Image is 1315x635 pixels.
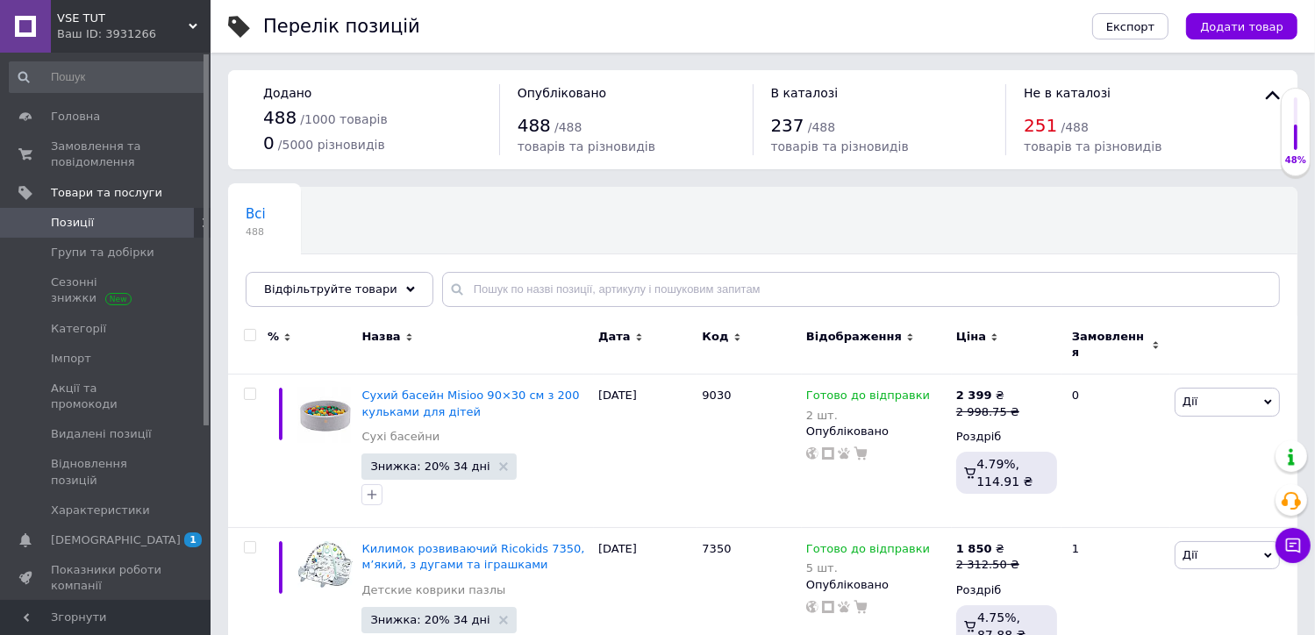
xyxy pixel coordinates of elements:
[771,86,839,100] span: В каталозі
[51,503,150,518] span: Характеристики
[1200,20,1283,33] span: Додати товар
[806,577,947,593] div: Опубліковано
[1072,329,1147,360] span: Замовлення
[956,542,992,555] b: 1 850
[51,245,154,260] span: Групи та добірки
[1061,375,1170,528] div: 0
[1092,13,1169,39] button: Експорт
[184,532,202,547] span: 1
[1024,115,1057,136] span: 251
[806,424,947,439] div: Опубліковано
[956,404,1019,420] div: 2 998.75 ₴
[361,582,505,598] a: Детские коврики пазлы
[51,426,152,442] span: Видалені позиції
[956,582,1057,598] div: Роздріб
[268,329,279,345] span: %
[51,185,162,201] span: Товари та послуги
[263,107,297,128] span: 488
[956,388,1019,403] div: ₴
[361,429,440,445] a: Сухі басейни
[51,456,162,488] span: Відновлення позицій
[806,561,930,574] div: 5 шт.
[1276,528,1311,563] button: Чат з покупцем
[806,409,930,422] div: 2 шт.
[361,542,584,571] a: Килимок розвиваючий Ricokids 7350, м’який, з дугами та іграшками
[264,282,397,296] span: Відфільтруйте товари
[263,18,420,36] div: Перелік позицій
[1106,20,1155,33] span: Експорт
[9,61,207,93] input: Пошук
[51,321,106,337] span: Категорії
[51,532,181,548] span: [DEMOGRAPHIC_DATA]
[51,109,100,125] span: Головна
[263,132,275,153] span: 0
[702,329,728,345] span: Код
[1186,13,1297,39] button: Додати товар
[370,614,490,625] span: Знижка: 20% 34 дні
[956,541,1019,557] div: ₴
[1282,154,1310,167] div: 48%
[806,329,902,345] span: Відображення
[956,429,1057,445] div: Роздріб
[298,388,353,442] img: Сухой бассейн Misioo 90×30 см с 200 шариками для детей
[442,272,1280,307] input: Пошук по назві позиції, артикулу і пошуковим запитам
[1061,120,1089,134] span: / 488
[956,329,986,345] span: Ціна
[771,139,909,153] span: товарів та різновидів
[702,389,731,402] span: 9030
[808,120,835,134] span: / 488
[51,381,162,412] span: Акції та промокоди
[51,215,94,231] span: Позиції
[51,139,162,170] span: Замовлення та повідомлення
[976,457,1033,489] span: 4.79%, 114.91 ₴
[57,26,211,42] div: Ваш ID: 3931266
[554,120,582,134] span: / 488
[598,329,631,345] span: Дата
[518,115,551,136] span: 488
[956,389,992,402] b: 2 399
[1183,548,1197,561] span: Дії
[771,115,804,136] span: 237
[806,542,930,560] span: Готово до відправки
[361,329,400,345] span: Назва
[361,389,579,417] a: Сухий басейн Misioo 90×30 см з 200 кульками для дітей
[594,375,697,528] div: [DATE]
[57,11,189,26] span: VSE TUT
[956,557,1019,573] div: 2 312.50 ₴
[1024,86,1111,100] span: Не в каталозі
[370,460,490,472] span: Знижка: 20% 34 дні
[278,138,385,152] span: / 5000 різновидів
[806,389,930,407] span: Готово до відправки
[518,86,607,100] span: Опубліковано
[298,541,353,588] img: Коврик развивающий Ricokids 7350, мягкий, с дугами и игрушками.
[263,86,311,100] span: Додано
[51,275,162,306] span: Сезонні знижки
[1024,139,1161,153] span: товарів та різновидів
[51,562,162,594] span: Показники роботи компанії
[51,351,91,367] span: Імпорт
[300,112,387,126] span: / 1000 товарів
[246,225,266,239] span: 488
[518,139,655,153] span: товарів та різновидів
[1183,395,1197,408] span: Дії
[246,206,266,222] span: Всі
[702,542,731,555] span: 7350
